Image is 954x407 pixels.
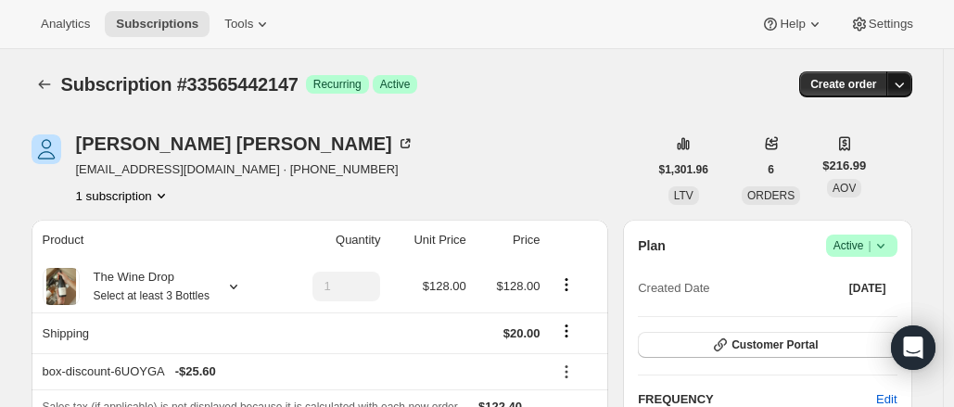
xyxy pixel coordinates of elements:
button: Customer Portal [638,332,897,358]
th: Quantity [280,220,387,261]
span: Created Date [638,279,709,298]
span: LTV [674,189,693,202]
span: | [868,238,871,253]
div: The Wine Drop [80,268,210,305]
button: Subscriptions [32,71,57,97]
div: [PERSON_NAME] [PERSON_NAME] [76,134,414,153]
span: Dorothy Andrews [32,134,61,164]
span: [EMAIL_ADDRESS][DOMAIN_NAME] · [PHONE_NUMBER] [76,160,414,179]
span: $216.99 [822,157,866,175]
span: $128.00 [497,279,541,293]
span: [DATE] [849,281,886,296]
span: Create order [810,77,876,92]
button: Product actions [552,274,581,295]
span: Active [380,77,411,92]
span: AOV [833,182,856,195]
div: box-discount-6UOYGA [43,362,541,381]
button: 6 [757,157,785,183]
th: Unit Price [386,220,471,261]
span: $128.00 [423,279,466,293]
span: Subscription #33565442147 [61,74,299,95]
span: Subscriptions [116,17,198,32]
button: Analytics [30,11,101,37]
th: Product [32,220,280,261]
th: Price [472,220,546,261]
small: Select at least 3 Bottles [94,289,210,302]
span: - $25.60 [175,362,216,381]
span: Customer Portal [731,337,818,352]
button: Subscriptions [105,11,210,37]
button: Product actions [76,186,171,205]
span: Tools [224,17,253,32]
span: $1,301.96 [659,162,708,177]
span: 6 [768,162,774,177]
th: Shipping [32,312,280,353]
button: $1,301.96 [648,157,719,183]
button: Help [750,11,834,37]
div: Open Intercom Messenger [891,325,935,370]
button: Settings [839,11,924,37]
span: Settings [869,17,913,32]
button: Tools [213,11,283,37]
h2: Plan [638,236,666,255]
span: Analytics [41,17,90,32]
button: Create order [799,71,887,97]
button: Shipping actions [552,321,581,341]
span: Recurring [313,77,362,92]
span: Active [833,236,890,255]
span: ORDERS [747,189,795,202]
button: [DATE] [838,275,897,301]
span: $20.00 [503,326,541,340]
span: Help [780,17,805,32]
